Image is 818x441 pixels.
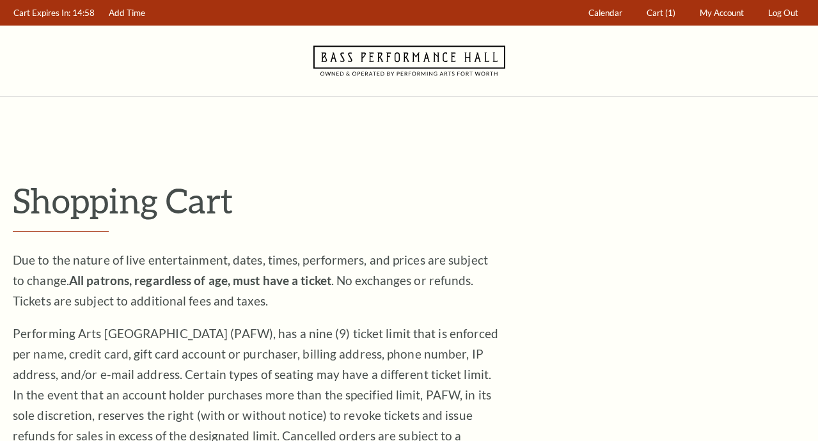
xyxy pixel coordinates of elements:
span: 14:58 [72,8,95,18]
a: Cart (1) [641,1,682,26]
a: Log Out [762,1,805,26]
span: Cart Expires In: [13,8,70,18]
strong: All patrons, regardless of age, must have a ticket [69,273,331,288]
p: Shopping Cart [13,180,805,221]
a: Add Time [103,1,152,26]
span: Cart [647,8,663,18]
span: My Account [700,8,744,18]
a: Calendar [583,1,629,26]
a: My Account [694,1,750,26]
span: Calendar [588,8,622,18]
span: Due to the nature of live entertainment, dates, times, performers, and prices are subject to chan... [13,252,488,308]
span: (1) [665,8,675,18]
